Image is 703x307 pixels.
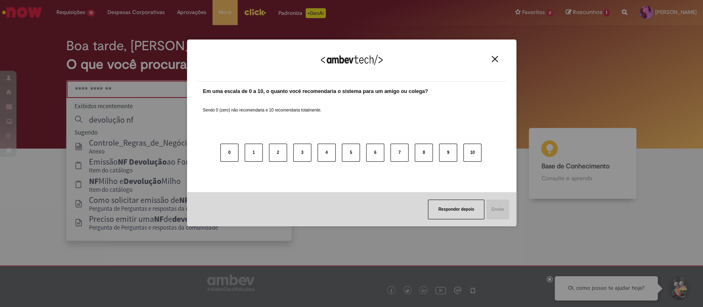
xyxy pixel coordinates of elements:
button: Responder depois [428,200,484,219]
button: 1 [245,144,263,162]
label: Sendo 0 (zero) não recomendaria e 10 recomendaria totalmente. [203,98,322,113]
button: 6 [366,144,384,162]
button: 9 [439,144,457,162]
button: 7 [390,144,409,162]
button: Close [489,56,500,63]
button: 0 [220,144,238,162]
button: 2 [269,144,287,162]
button: 4 [318,144,336,162]
img: Close [492,56,498,62]
button: 10 [463,144,481,162]
button: 3 [293,144,311,162]
img: Logo Ambevtech [321,55,383,65]
label: Em uma escala de 0 a 10, o quanto você recomendaria o sistema para um amigo ou colega? [203,88,428,95]
button: 8 [415,144,433,162]
button: 5 [342,144,360,162]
